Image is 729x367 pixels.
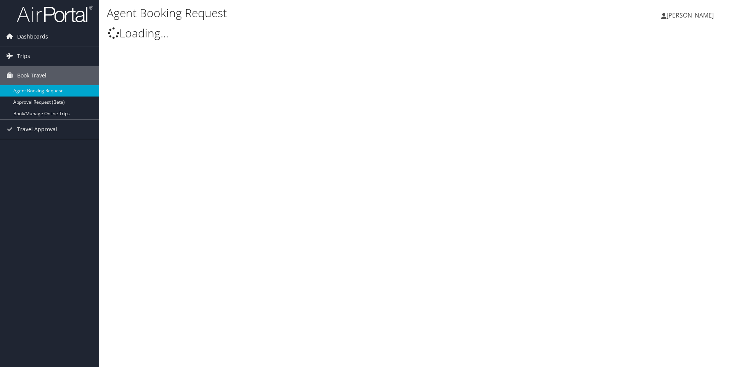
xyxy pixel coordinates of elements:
[107,5,517,21] h1: Agent Booking Request
[17,5,93,23] img: airportal-logo.png
[17,27,48,46] span: Dashboards
[666,11,714,19] span: [PERSON_NAME]
[17,66,47,85] span: Book Travel
[17,47,30,66] span: Trips
[108,25,169,41] span: Loading...
[661,4,721,27] a: [PERSON_NAME]
[17,120,57,139] span: Travel Approval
